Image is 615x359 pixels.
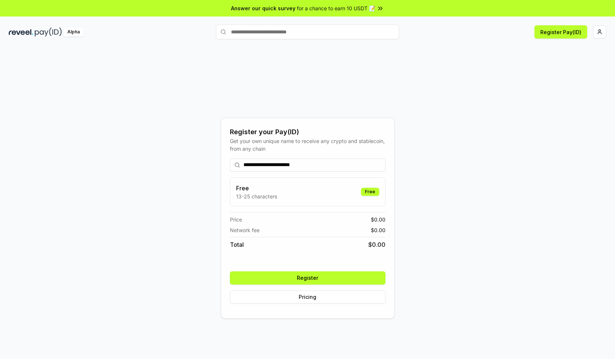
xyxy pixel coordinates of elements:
span: Price [230,216,242,223]
div: Free [361,188,379,196]
div: Get your own unique name to receive any crypto and stablecoin, from any chain [230,137,385,153]
span: Answer our quick survey [231,4,295,12]
span: for a chance to earn 10 USDT 📝 [297,4,375,12]
h3: Free [236,184,277,193]
button: Register Pay(ID) [534,25,587,39]
p: 13-25 characters [236,193,277,200]
span: $ 0.00 [368,240,385,249]
div: Alpha [63,28,84,37]
img: reveel_dark [9,28,33,37]
button: Register [230,271,385,285]
span: Total [230,240,244,249]
button: Pricing [230,290,385,304]
span: $ 0.00 [371,216,385,223]
img: pay_id [35,28,62,37]
span: Network fee [230,226,260,234]
span: $ 0.00 [371,226,385,234]
div: Register your Pay(ID) [230,127,385,137]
